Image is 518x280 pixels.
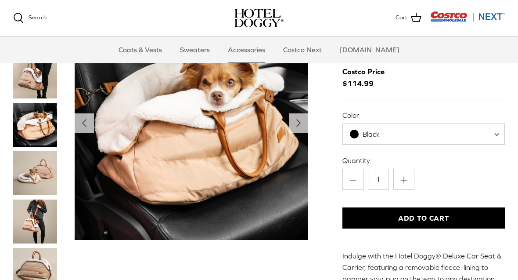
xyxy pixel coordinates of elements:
a: [DOMAIN_NAME] [332,36,407,63]
span: Black [342,124,505,145]
a: Thumbnail Link [13,200,57,244]
span: $114.99 [342,66,393,90]
div: Costco Price [342,66,385,78]
a: hoteldoggy.com hoteldoggycom [234,9,284,27]
a: Sweaters [172,36,218,63]
img: hoteldoggycom [234,9,284,27]
a: Thumbnail Link [13,55,57,98]
label: Quantity [342,156,505,165]
span: Cart [396,13,407,22]
span: Black [343,130,397,139]
a: Cart [396,12,421,24]
a: Search [13,13,47,23]
a: Accessories [220,36,273,63]
label: Color [342,110,505,120]
button: Add to Cart [342,207,505,229]
span: Search [29,14,47,21]
a: Thumbnail Link [13,103,57,147]
a: Costco Next [275,36,330,63]
a: Show Gallery [75,6,308,240]
a: Coats & Vests [111,36,170,63]
a: Thumbnail Link [13,151,57,195]
img: small dog in a tan dog carrier on a black seat in the car [13,103,57,147]
img: Costco Next [430,11,505,22]
input: Quantity [368,169,389,190]
span: Black [363,130,380,138]
button: Previous [75,113,94,133]
button: Next [289,113,308,133]
img: small dog in a tan dog carrier on a black seat in the car [75,6,308,240]
a: Visit Costco Next [430,17,505,23]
